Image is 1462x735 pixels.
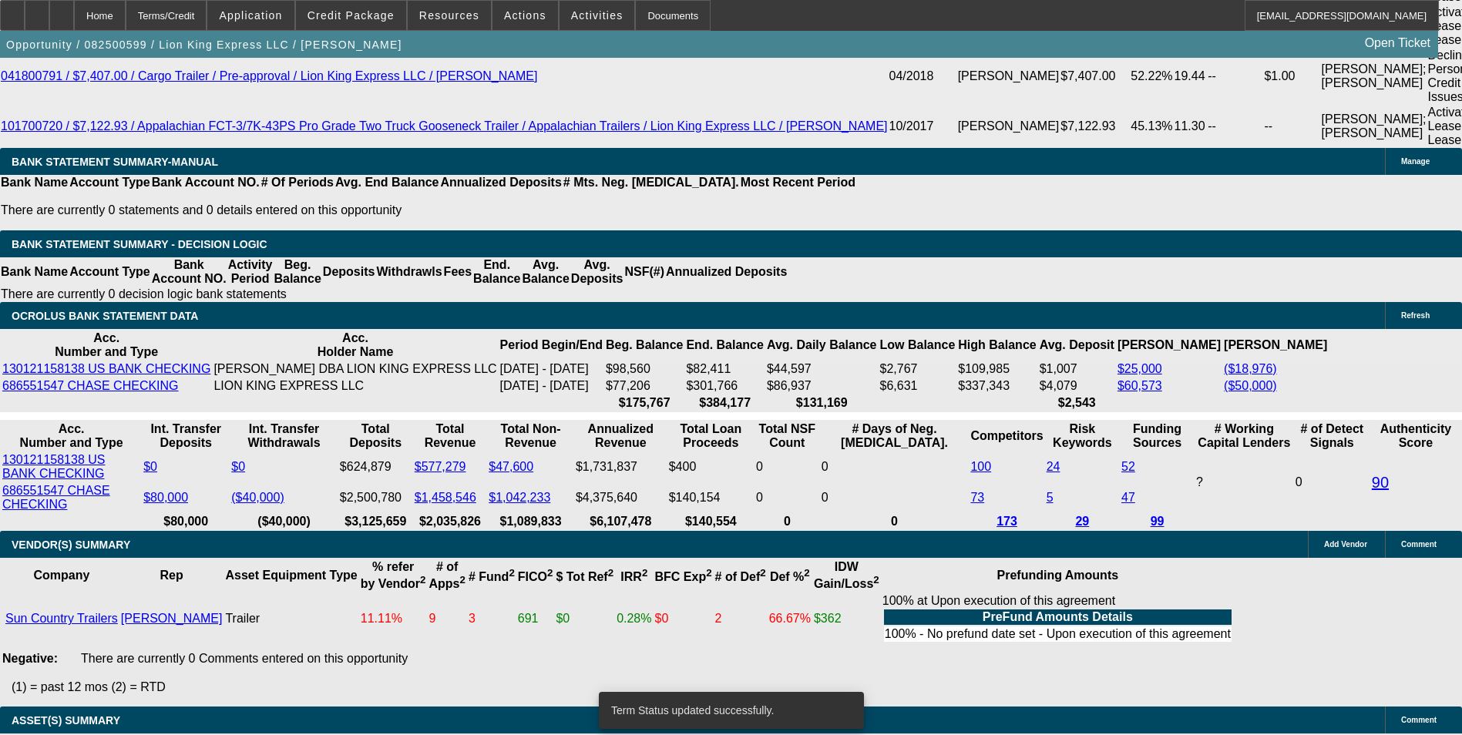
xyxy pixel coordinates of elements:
a: 130121158138 US BANK CHECKING [2,362,210,375]
b: Asset Equipment Type [225,569,357,582]
td: 10/2017 [889,105,957,148]
th: # Mts. Neg. [MEDICAL_DATA]. [563,175,740,190]
a: ($18,976) [1224,362,1277,375]
th: Bank Account NO. [151,257,227,287]
th: Total Non-Revenue [488,421,573,451]
th: Period Begin/End [499,331,603,360]
b: # of Apps [429,560,465,590]
b: # of Def [715,570,766,583]
th: Sum of the Total NSF Count and Total Overdraft Fee Count from Ocrolus [755,421,819,451]
td: [DATE] - [DATE] [499,361,603,377]
a: 686551547 CHASE CHECKING [2,484,110,511]
td: $77,206 [605,378,684,394]
th: Avg. End Balance [334,175,440,190]
th: Acc. Number and Type [2,421,141,451]
td: 45.13% [1130,105,1173,148]
td: $1.00 [1263,48,1320,105]
td: $2,767 [879,361,956,377]
td: $337,343 [957,378,1037,394]
th: $131,169 [766,395,878,411]
b: $ Tot Ref [556,570,613,583]
p: There are currently 0 statements and 0 details entered on this opportunity [1,203,855,217]
td: [PERSON_NAME] DBA LION KING EXPRESS LLC [213,361,497,377]
th: Fees [443,257,472,287]
th: $175,767 [605,395,684,411]
button: Application [207,1,294,30]
td: -- [1207,48,1263,105]
a: 90 [1372,474,1389,491]
th: Beg. Balance [605,331,684,360]
th: $140,554 [668,514,754,529]
b: Def % [770,570,810,583]
td: $4,079 [1039,378,1115,394]
td: $86,937 [766,378,878,394]
th: # Of Periods [260,175,334,190]
td: [PERSON_NAME] [957,48,1060,105]
th: NSF(#) [623,257,665,287]
td: $82,411 [685,361,764,377]
sup: 2 [706,567,711,579]
span: Comment [1401,540,1437,549]
a: 100 [970,460,991,473]
a: 29 [1075,515,1089,528]
b: Negative: [2,652,58,665]
span: Credit Package [308,9,395,22]
td: 3 [468,593,516,644]
a: 99 [1151,515,1165,528]
th: Account Type [69,257,151,287]
th: Risk Keywords [1046,421,1119,451]
sup: 2 [760,567,765,579]
sup: 2 [642,567,647,579]
td: LION KING EXPRESS LLC [213,378,497,394]
th: [PERSON_NAME] [1223,331,1328,360]
p: (1) = past 12 mos (2) = RTD [12,680,1462,694]
span: Bank Statement Summary - Decision Logic [12,238,267,250]
th: 0 [755,514,819,529]
td: 0 [755,483,819,512]
sup: 2 [460,574,465,586]
a: 686551547 CHASE CHECKING [2,379,179,392]
th: $1,089,833 [488,514,573,529]
th: Annualized Deposits [665,257,788,287]
span: Comment [1401,716,1437,724]
a: 041800791 / $7,407.00 / Cargo Trailer / Pre-approval / Lion King Express LLC / [PERSON_NAME] [1,69,537,82]
span: Refresh [1401,311,1430,320]
span: Activities [571,9,623,22]
th: Deposits [322,257,376,287]
span: Add Vendor [1324,540,1367,549]
td: 0 [1295,452,1370,512]
th: End. Balance [685,331,764,360]
button: Actions [492,1,558,30]
a: 101700720 / $7,122.93 / Appalachian FCT-3/7K-43PS Pro Grade Two Truck Gooseneck Trailer / Appalac... [1,119,888,133]
td: $362 [813,593,880,644]
span: VENDOR(S) SUMMARY [12,539,130,551]
td: $140,154 [668,483,754,512]
td: [PERSON_NAME]; [PERSON_NAME] [1321,48,1427,105]
th: Avg. Balance [521,257,570,287]
td: -- [1207,105,1263,148]
b: % refer by Vendor [361,560,426,590]
a: $0 [143,460,157,473]
th: Acc. Number and Type [2,331,211,360]
td: $44,597 [766,361,878,377]
th: Annualized Deposits [439,175,562,190]
b: IRR [620,570,647,583]
a: $47,600 [489,460,533,473]
b: IDW Gain/Loss [814,560,879,590]
td: $7,122.93 [1060,105,1130,148]
sup: 2 [547,567,553,579]
th: Most Recent Period [740,175,856,190]
a: ($50,000) [1224,379,1277,392]
a: Sun Country Trailers [5,612,118,625]
b: FICO [518,570,553,583]
b: PreFund Amounts Details [983,610,1133,623]
span: Refresh to pull Number of Working Capital Lenders [1196,475,1203,488]
th: High Balance [957,331,1037,360]
th: $6,107,478 [575,514,667,529]
td: 691 [517,593,554,644]
td: 11.11% [360,593,427,644]
td: $1,007 [1039,361,1115,377]
th: Avg. Daily Balance [766,331,878,360]
td: $400 [668,452,754,482]
a: $25,000 [1118,362,1162,375]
